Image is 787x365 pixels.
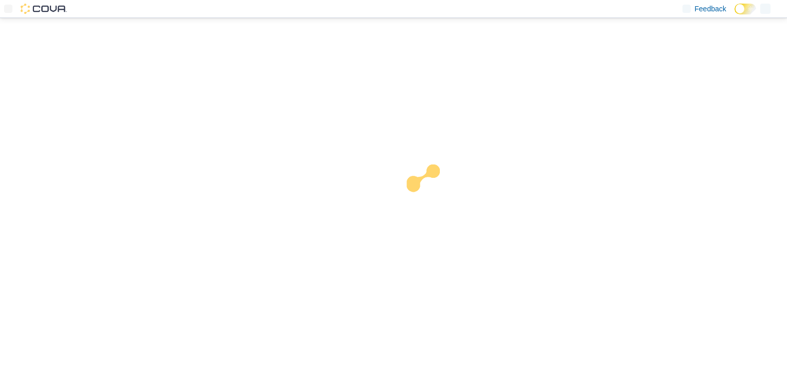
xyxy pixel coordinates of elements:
span: Feedback [695,4,726,14]
input: Dark Mode [734,4,756,14]
img: Cova [21,4,67,14]
img: cova-loader [394,157,471,234]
